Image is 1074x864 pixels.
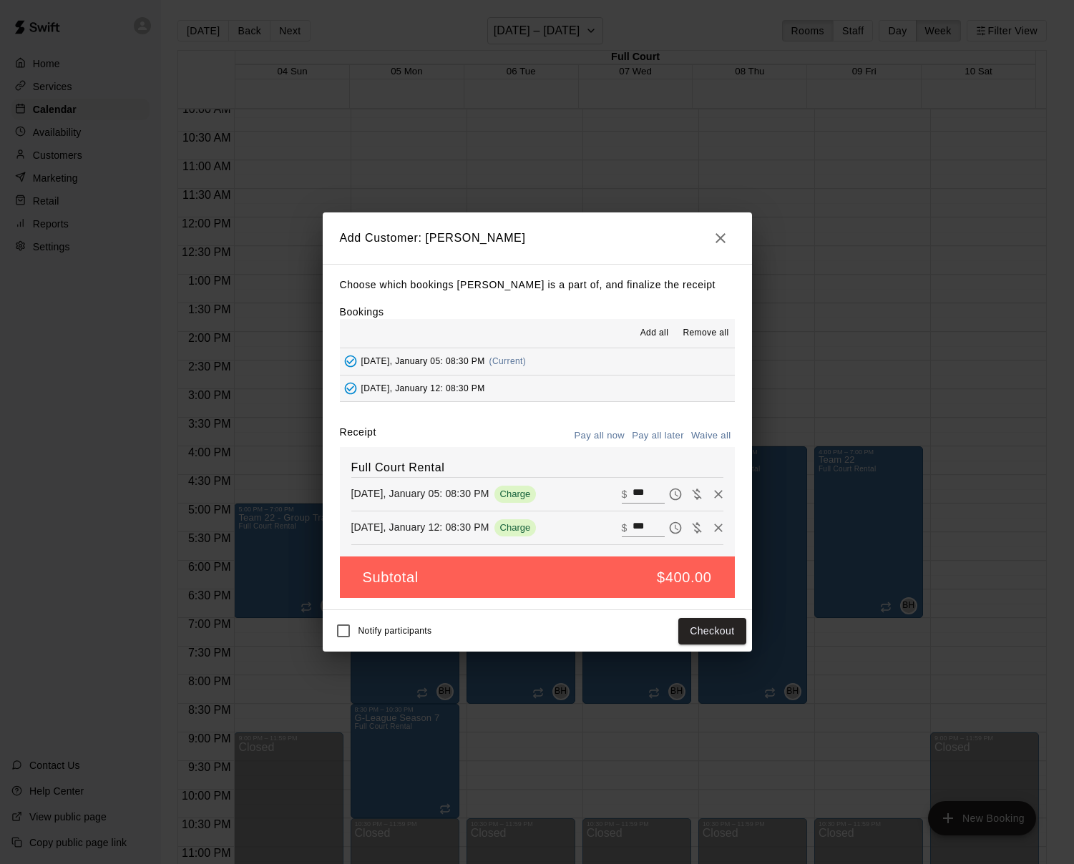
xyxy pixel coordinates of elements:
button: Added - Collect Payment [340,378,361,399]
span: [DATE], January 05: 08:30 PM [361,356,485,366]
button: Pay all now [571,425,629,447]
span: Charge [494,489,537,499]
h5: Subtotal [363,568,419,587]
button: Checkout [678,618,746,644]
button: Added - Collect Payment[DATE], January 05: 08:30 PM(Current) [340,348,735,375]
span: Remove all [683,326,728,340]
label: Receipt [340,425,376,447]
button: Add all [631,322,677,345]
h2: Add Customer: [PERSON_NAME] [323,212,752,264]
button: Remove all [677,322,734,345]
label: Bookings [340,306,384,318]
span: Charge [494,522,537,533]
p: $ [622,487,628,501]
span: (Current) [489,356,527,366]
span: Pay later [665,521,686,533]
span: Notify participants [358,627,432,637]
p: [DATE], January 12: 08:30 PM [351,520,489,534]
button: Remove [708,483,729,505]
button: Added - Collect Payment [340,350,361,372]
p: Choose which bookings [PERSON_NAME] is a part of, and finalize the receipt [340,276,735,294]
button: Pay all later [628,425,688,447]
span: [DATE], January 12: 08:30 PM [361,383,485,393]
h5: $400.00 [657,568,712,587]
span: Waive payment [686,487,708,499]
span: Waive payment [686,521,708,533]
button: Waive all [688,425,735,447]
span: Pay later [665,487,686,499]
p: $ [622,521,628,535]
button: Added - Collect Payment[DATE], January 12: 08:30 PM [340,375,735,402]
span: Add all [640,326,669,340]
p: [DATE], January 05: 08:30 PM [351,486,489,501]
button: Remove [708,517,729,539]
h6: Full Court Rental [351,458,723,477]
